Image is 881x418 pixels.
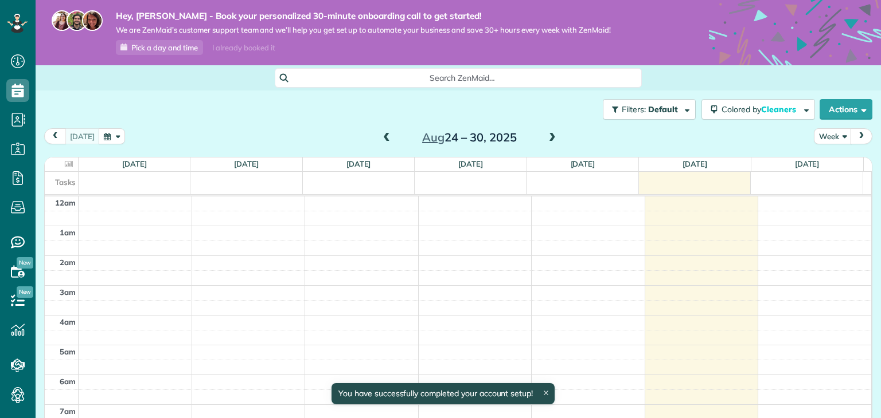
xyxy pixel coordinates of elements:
[17,286,33,298] span: New
[346,159,371,168] a: [DATE]
[60,228,76,237] span: 1am
[60,347,76,356] span: 5am
[597,99,696,120] a: Filters: Default
[116,10,611,22] strong: Hey, [PERSON_NAME] - Book your personalized 30-minute onboarding call to get started!
[397,131,541,144] h2: 24 – 30, 2025
[603,99,696,120] button: Filters: Default
[60,287,76,297] span: 3am
[571,159,595,168] a: [DATE]
[820,99,872,120] button: Actions
[65,128,100,144] button: [DATE]
[55,198,76,207] span: 12am
[795,159,820,168] a: [DATE]
[622,104,646,115] span: Filters:
[116,40,203,55] a: Pick a day and time
[17,257,33,269] span: New
[131,43,198,52] span: Pick a day and time
[60,258,76,267] span: 2am
[116,25,611,35] span: We are ZenMaid’s customer support team and we’ll help you get set up to automate your business an...
[761,104,798,115] span: Cleaners
[44,128,66,144] button: prev
[60,377,76,386] span: 6am
[82,10,103,31] img: michelle-19f622bdf1676172e81f8f8fba1fb50e276960ebfe0243fe18214015130c80e4.jpg
[205,41,282,55] div: I already booked it
[458,159,483,168] a: [DATE]
[55,178,76,187] span: Tasks
[60,317,76,326] span: 4am
[851,128,872,144] button: next
[122,159,147,168] a: [DATE]
[234,159,259,168] a: [DATE]
[52,10,72,31] img: maria-72a9807cf96188c08ef61303f053569d2e2a8a1cde33d635c8a3ac13582a053d.jpg
[648,104,679,115] span: Default
[422,130,445,144] span: Aug
[67,10,87,31] img: jorge-587dff0eeaa6aab1f244e6dc62b8924c3b6ad411094392a53c71c6c4a576187d.jpg
[701,99,815,120] button: Colored byCleaners
[683,159,707,168] a: [DATE]
[332,383,555,404] div: You have successfully completed your account setup!
[814,128,852,144] button: Week
[722,104,800,115] span: Colored by
[60,407,76,416] span: 7am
